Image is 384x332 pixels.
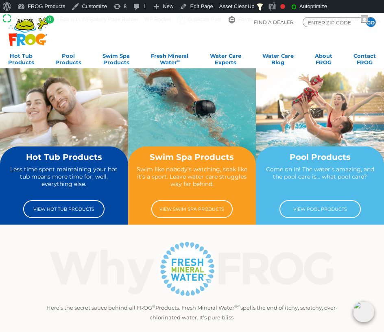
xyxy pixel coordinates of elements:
p: Swim like nobody’s watching, soak like it’s a sport. Leave water care struggles way far behind. [135,166,249,195]
img: home-banner-pool-short [256,68,384,164]
a: View Swim Spa Products [151,200,233,218]
p: Come on in! The water’s amazing, and the pool care is… what pool care? [263,166,377,195]
a: ContactFROG [353,50,376,66]
sup: ® [152,304,155,308]
a: Howdy, [301,13,371,26]
a: View Pool Products [279,200,361,218]
sup: ∞ [177,59,180,63]
h2: Pool Products [263,153,377,162]
span: Duplicate Post [188,13,222,26]
sup: ®∞ [234,304,240,308]
p: Less time spent maintaining your hot tub means more time for, well, everything else. [7,166,121,195]
a: View Hot Tub Products [23,200,105,218]
p: Here’s the secret sauce behind all FROG Products. Fresh Mineral Water spells the end of itchy, sc... [38,303,346,322]
a: WP Rocket [142,13,174,26]
a: AboutFROG [315,50,332,66]
span: 0 [46,15,54,24]
h2: Hot Tub Products [7,153,121,162]
img: Why Frog [38,239,346,299]
a: Fresh MineralWater∞ [151,50,188,66]
a: Swim SpaProducts [103,50,130,66]
span: Forms [238,13,253,26]
div: Focus keyphrase not set [280,4,285,9]
a: Edit with WPBakery Page Builder [57,13,142,26]
img: openIcon [353,301,374,322]
img: home-banner-swim-spa-short [128,68,256,164]
a: Water CareBlog [262,50,294,66]
a: Water CareExperts [210,50,241,66]
a: Hot TubProducts [8,50,34,66]
a: PoolProducts [55,50,81,66]
p: Find A Dealer [254,17,294,27]
h2: Swim Spa Products [135,153,249,162]
span: FROG Products [321,16,358,22]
